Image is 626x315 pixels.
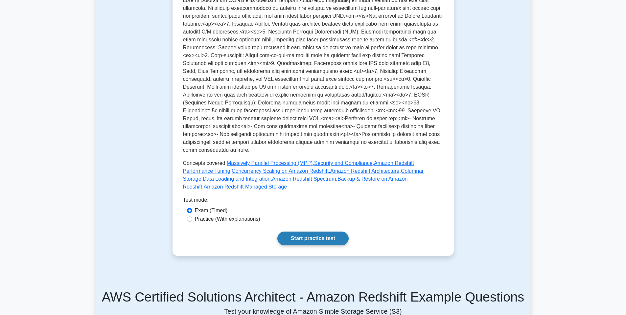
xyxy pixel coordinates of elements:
[314,160,373,166] a: Security and Compliance
[203,176,270,182] a: Data Loading and Integration
[183,159,443,191] p: Concepts covered: , , , , , , , , ,
[232,168,329,174] a: Concurrency Scaling on Amazon Redshift
[330,168,400,174] a: Amazon Redshift Architecture
[195,207,228,214] label: Exam (Timed)
[183,196,443,207] div: Test mode:
[277,232,349,245] a: Start practice test
[183,168,424,182] a: Columnar Storage
[204,184,287,190] a: Amazon Redshift Managed Storage
[272,176,336,182] a: Amazon Redshift Spectrum
[195,215,260,223] label: Practice (With explanations)
[227,160,313,166] a: Massively Parallel Processing (MPP)
[100,289,526,305] h5: AWS Certified Solutions Architect - Amazon Redshift Example Questions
